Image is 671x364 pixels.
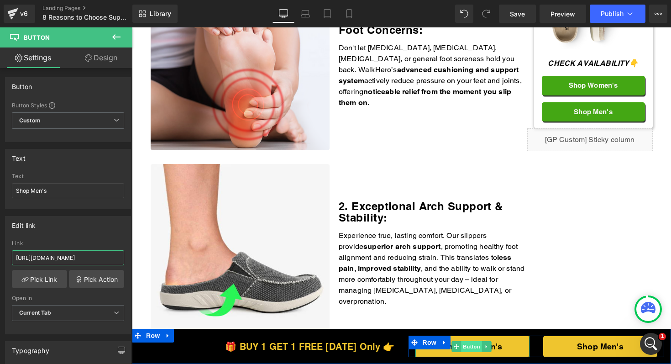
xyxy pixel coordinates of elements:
b: Custom [19,117,40,125]
span: Shop Women's [437,53,486,63]
span: Button [24,34,50,41]
a: Mobile [338,5,360,23]
div: v6 [18,8,30,20]
strong: noticeable relief from the moment you slip them on. [207,60,379,79]
strong: less pain, improved stability [207,226,379,245]
div: To enrich screen reader interactions, please activate Accessibility in Grammarly extension settings [207,203,395,280]
span: Row [288,308,307,322]
a: Landing Pages [42,5,147,12]
button: Undo [455,5,473,23]
a: Pick Action [69,270,124,288]
a: Pick Link [12,270,67,288]
a: Laptop [294,5,316,23]
a: Expand / Collapse [350,314,360,325]
a: Shop Men's [410,75,513,95]
strong: superior arch support [231,215,309,223]
span: Shop Women's [310,313,370,325]
span: Shop Men's [442,79,481,90]
span: 🎁 BUY 1 GET 1 FREE [DATE] Only 👉 [93,314,262,325]
div: Typography [12,342,49,354]
button: Redo [477,5,495,23]
button: Publish [590,5,645,23]
a: New Library [132,5,178,23]
span: Publish [601,10,624,17]
span: 1 [659,333,666,340]
span: Preview [550,9,575,19]
div: Button Styles [12,101,124,109]
span: Button [329,314,350,325]
b: Current Tab [19,309,52,316]
span: Row [12,301,30,315]
div: Button [12,78,32,90]
strong: CHECK AVAILABILITY [416,32,497,40]
i: 👇 [416,32,506,40]
p: Experience true, lasting comfort. Our slippers provide , promoting healthy foot alignment and red... [207,203,395,280]
strong: advanced cushioning and support system [207,38,387,58]
div: Link [12,240,124,247]
a: Design [68,47,134,68]
div: Text [12,173,124,179]
a: v6 [4,5,35,23]
iframe: To enrich screen reader interactions, please activate Accessibility in Grammarly extension settings [132,27,671,364]
a: Expand / Collapse [47,138,57,149]
a: Preview [540,5,586,23]
a: Tablet [316,5,338,23]
span: Row [32,138,47,149]
span: Library [150,10,171,18]
div: Edit link [12,216,36,229]
div: To enrich screen reader interactions, please activate Accessibility in Grammarly extension settings [207,173,395,196]
a: Expand / Collapse [307,308,319,322]
span: Save [510,9,525,19]
a: Expand / Collapse [30,301,42,315]
span: Shop Men's [445,313,492,325]
input: https://your-shop.myshopify.com [12,250,124,265]
iframe: Intercom live chat [640,333,662,355]
button: More [649,5,667,23]
a: Desktop [273,5,294,23]
a: Shop Men's [411,308,525,330]
a: Shop Women's [410,48,513,68]
span: 2. Exceptional Arch Support & Stability: [207,172,371,196]
span: 8 Reasons to Choose Supportive Slippers [42,14,130,21]
div: Open in [12,295,124,301]
div: Text [12,149,26,162]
